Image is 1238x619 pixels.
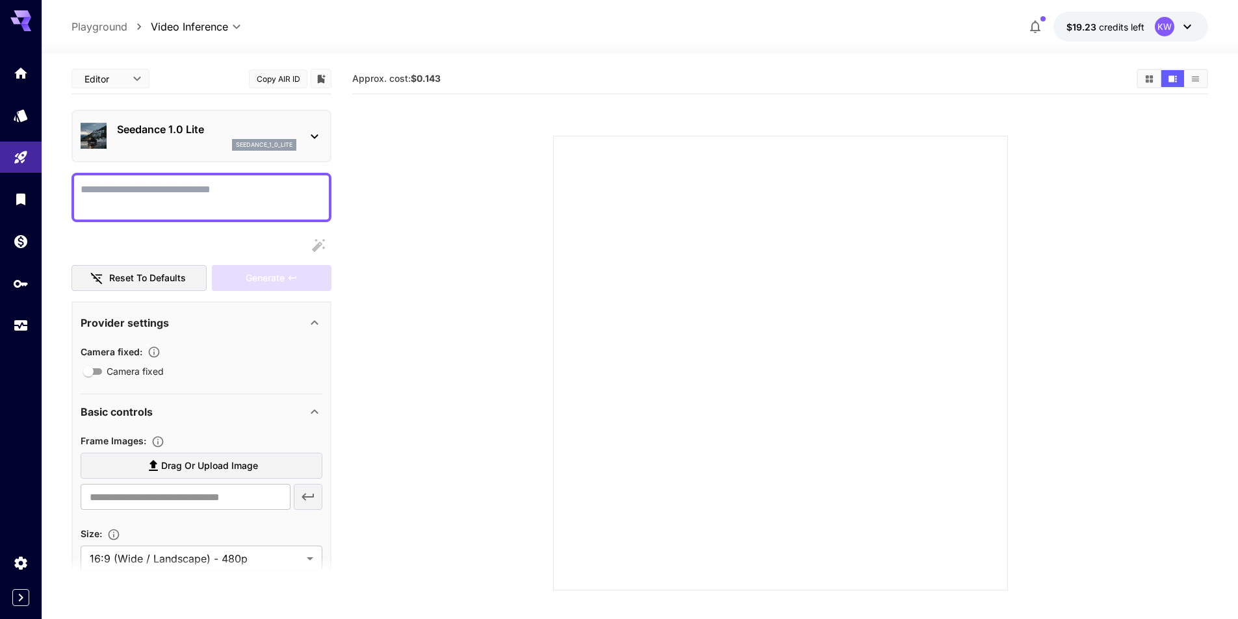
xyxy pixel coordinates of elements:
div: Playground [13,149,29,166]
div: Library [13,191,29,207]
button: Adjust the dimensions of the generated image by specifying its width and height in pixels, or sel... [102,528,125,541]
div: Settings [13,555,29,571]
span: Camera fixed : [81,346,142,357]
div: Seedance 1.0 Liteseedance_1_0_lite [81,116,322,156]
div: Wallet [13,233,29,249]
div: Basic controls [81,396,322,427]
p: Provider settings [81,315,169,331]
button: Expand sidebar [12,589,29,606]
button: Reset to defaults [71,265,207,292]
span: $19.23 [1066,21,1099,32]
a: Playground [71,19,127,34]
button: $19.22769KW [1053,12,1208,42]
label: Drag or upload image [81,453,322,479]
span: credits left [1099,21,1144,32]
div: API Keys [13,275,29,292]
span: 16:9 (Wide / Landscape) - 480p [90,551,302,566]
button: Show media in grid view [1138,70,1161,87]
span: Video Inference [151,19,228,34]
button: Upload frame images. [146,435,170,448]
span: Drag or upload image [161,458,258,474]
div: Home [13,65,29,81]
div: Show media in grid viewShow media in video viewShow media in list view [1137,69,1208,88]
button: Copy AIR ID [249,69,307,88]
div: Models [13,107,29,123]
b: $0.143 [411,73,441,84]
span: Camera fixed [107,364,164,378]
span: Size : [81,528,102,539]
span: Editor [84,72,125,86]
div: Usage [13,318,29,334]
p: Basic controls [81,404,153,420]
div: $19.22769 [1066,20,1144,34]
span: Approx. cost: [352,73,441,84]
span: Frame Images : [81,435,146,446]
div: KW [1155,17,1174,36]
button: Show media in list view [1184,70,1207,87]
p: Seedance 1.0 Lite [117,121,296,137]
div: Provider settings [81,307,322,338]
p: seedance_1_0_lite [236,140,292,149]
nav: breadcrumb [71,19,151,34]
button: Show media in video view [1161,70,1184,87]
button: Add to library [315,71,327,86]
